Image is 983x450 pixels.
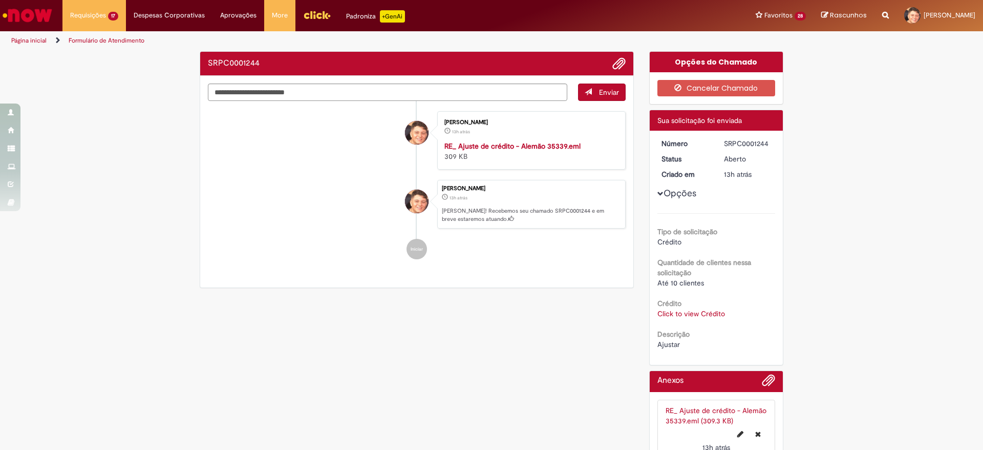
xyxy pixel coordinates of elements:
[272,10,288,21] span: More
[764,10,793,21] span: Favoritos
[724,170,752,179] span: 13h atrás
[452,129,470,135] span: 13h atrás
[657,116,742,125] span: Sua solicitação foi enviada
[220,10,257,21] span: Aprovações
[666,406,766,425] a: RE_ Ajuste de crédito - Alemão 35339.eml (309.3 KB)
[70,10,106,21] span: Requisições
[657,227,717,236] b: Tipo de solicitação
[749,426,767,442] button: Excluir RE_ Ajuste de crédito - Alemão 35339.eml
[208,101,626,270] ul: Histórico de tíquete
[1,5,54,26] img: ServiceNow
[612,57,626,70] button: Adicionar anexos
[724,138,772,149] div: SRPC0001244
[654,154,717,164] dt: Status
[444,141,615,161] div: 309 KB
[208,84,567,101] textarea: Digite sua mensagem aqui...
[578,84,626,101] button: Enviar
[724,169,772,179] div: 29/09/2025 19:09:50
[724,170,752,179] time: 29/09/2025 19:09:50
[444,141,581,151] a: RE_ Ajuste de crédito - Alemão 35339.eml
[657,278,704,288] span: Até 10 clientes
[108,12,118,21] span: 17
[650,52,783,72] div: Opções do Chamado
[450,195,467,201] span: 13h atrás
[442,186,620,192] div: [PERSON_NAME]
[134,10,205,21] span: Despesas Corporativas
[657,80,776,96] button: Cancelar Chamado
[821,11,867,21] a: Rascunhos
[8,31,648,50] ul: Trilhas de página
[442,207,620,223] p: [PERSON_NAME]! Recebemos seu chamado SRPC0001244 e em breve estaremos atuando.
[208,180,626,229] li: Jander Teixeira Peneluc
[657,340,680,349] span: Ajustar
[795,12,806,21] span: 28
[657,376,683,385] h2: Anexos
[731,426,750,442] button: Editar nome de arquivo RE_ Ajuste de crédito - Alemão 35339.eml
[654,169,717,179] dt: Criado em
[657,237,681,247] span: Crédito
[599,88,619,97] span: Enviar
[657,299,681,308] b: Crédito
[657,258,751,277] b: Quantidade de clientes nessa solicitação
[380,10,405,23] p: +GenAi
[405,121,429,145] div: Jander Teixeira Peneluc
[724,154,772,164] div: Aberto
[830,10,867,20] span: Rascunhos
[346,10,405,23] div: Padroniza
[450,195,467,201] time: 29/09/2025 19:09:50
[303,7,331,23] img: click_logo_yellow_360x200.png
[924,11,975,19] span: [PERSON_NAME]
[762,374,775,392] button: Adicionar anexos
[444,119,615,126] div: [PERSON_NAME]
[11,36,47,45] a: Página inicial
[208,59,260,68] h2: SRPC0001244 Histórico de tíquete
[657,309,725,318] a: Click to view Crédito
[69,36,144,45] a: Formulário de Atendimento
[405,190,429,213] div: Jander Teixeira Peneluc
[654,138,717,149] dt: Número
[657,330,690,339] b: Descrição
